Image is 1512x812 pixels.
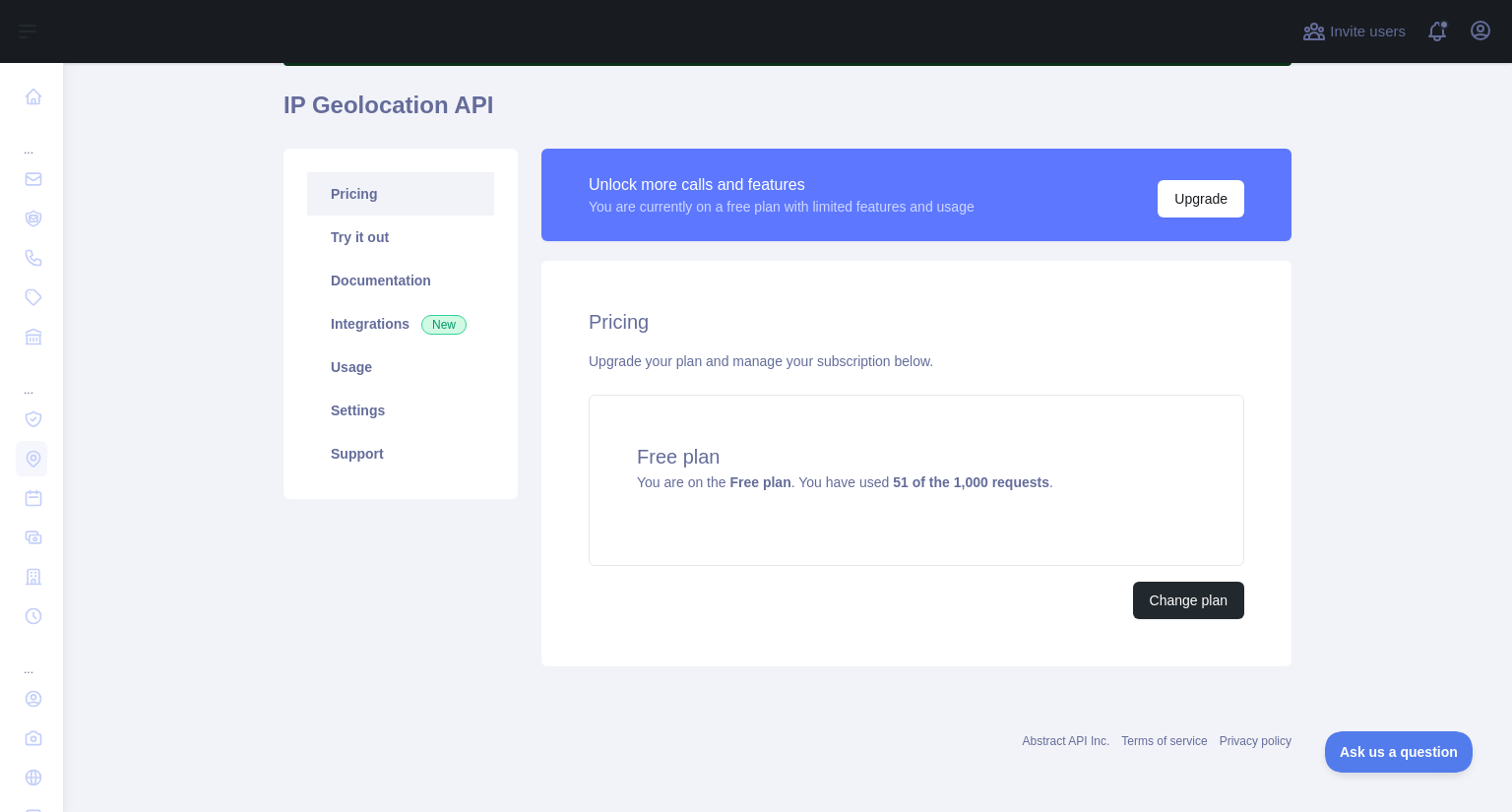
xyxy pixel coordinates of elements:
[421,315,467,335] span: New
[307,259,494,302] a: Documentation
[1023,734,1110,748] a: Abstract API Inc.
[307,216,494,259] a: Try it out
[307,345,494,389] a: Usage
[16,118,47,157] div: ...
[637,474,1053,490] span: You are on the . You have used .
[589,197,975,217] div: You are currently on a free plan with limited features and usage
[1325,731,1473,773] iframe: Toggle Customer Support
[16,358,47,398] div: ...
[589,308,1244,336] h2: Pricing
[729,474,790,490] strong: Free plan
[893,474,1049,490] strong: 51 of the 1,000 requests
[307,302,494,345] a: Integrations New
[283,90,1291,137] h1: IP Geolocation API
[1330,21,1406,43] span: Invite users
[589,351,1244,371] div: Upgrade your plan and manage your subscription below.
[1158,180,1244,218] button: Upgrade
[589,173,975,197] div: Unlock more calls and features
[1121,734,1207,748] a: Terms of service
[1220,734,1291,748] a: Privacy policy
[307,389,494,432] a: Settings
[1298,16,1410,47] button: Invite users
[307,432,494,475] a: Support
[16,638,47,677] div: ...
[1133,582,1244,619] button: Change plan
[307,172,494,216] a: Pricing
[637,443,1196,470] h4: Free plan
